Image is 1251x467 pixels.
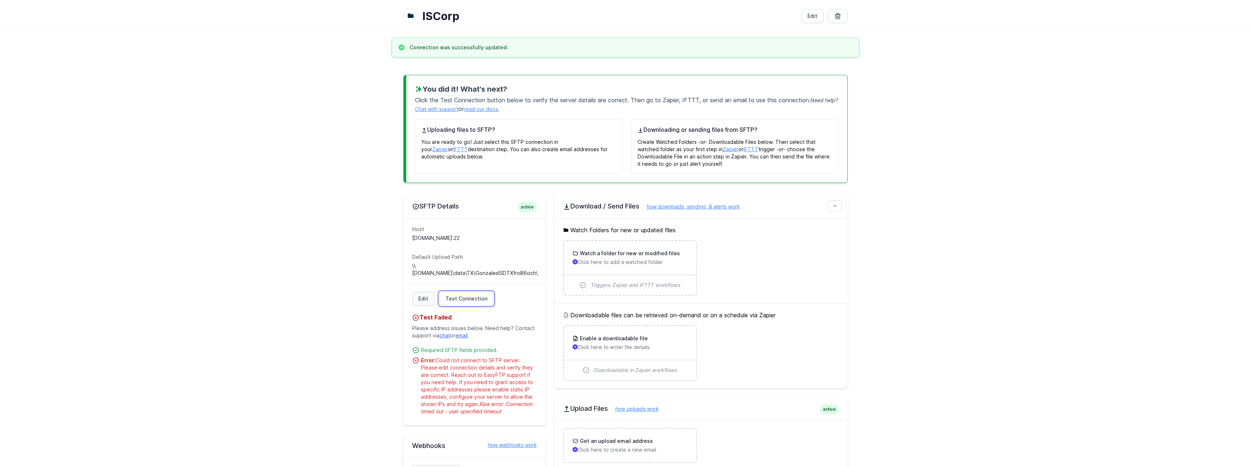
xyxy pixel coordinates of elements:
[638,134,833,168] p: Create Watched Folders -or- Downloadable Files below. Then select that watched folder as your fir...
[455,332,468,338] a: email
[563,202,839,211] h2: Download / Send Files
[591,282,681,289] span: Triggers Zapier and IFTTT workflows
[421,357,537,415] div: Could not connect to SFTP server. Please edit connection details and verify they are correct. Rea...
[412,202,537,211] h2: SFTP Details
[412,322,537,342] p: Please address issues below. Need help? Contact support via or .
[412,313,537,322] h4: Test Failed
[810,97,838,103] span: Need help?
[744,146,758,152] a: IFTTT
[801,9,824,23] a: Edit
[412,226,537,233] dt: Host
[594,367,677,374] span: Downloadable in Zapier workflows
[440,332,450,338] a: chat
[518,202,537,212] span: active
[573,446,687,453] p: Click here to create a new email
[421,357,436,363] strong: Error:
[415,84,839,94] h3: You did it! What's next?
[578,250,680,257] h3: Watch a folder for new or modified files
[563,226,839,234] h5: Watch Folders for new or updated files
[564,429,696,462] a: Get an upload email address Click here to create a new email
[638,125,833,134] h4: Downloading or sending files from SFTP?
[412,234,537,242] dd: [DOMAIN_NAME]:22
[445,295,487,302] span: Test Connection
[421,134,616,160] p: You are ready to go! Just select this SFTP connection in your or destination step. You can also c...
[415,106,458,112] a: Chat with support
[421,347,537,354] div: Required SFTP fields provided.
[412,262,537,277] dd: \\[DOMAIN_NAME]\data\TX\GonzalesISDTXfroB6och\
[563,404,839,413] h2: Upload Files
[578,335,648,342] h3: Enable a downloadable file
[438,95,487,105] span: Test Connection
[415,94,839,113] p: Click the button below to verify the server details are correct. Then go to Zapier, IFTTT, or sen...
[464,106,498,112] a: read our docs
[421,125,616,134] h4: Uploading files to SFTP?
[723,146,738,152] a: Zapier
[639,203,740,210] a: how downloads, sending, & alerts work
[564,241,696,295] a: Watch a folder for new or modified files Click here to add a watched folder Triggers Zapier and I...
[564,326,696,380] a: Enable a downloadable file Click here to enter file details Downloadable in Zapier workflows
[412,292,434,306] a: Edit
[439,292,494,306] a: Test Connection
[573,259,687,266] p: Click here to add a watched folder
[412,253,537,261] dt: Default Upload Path
[453,146,468,152] a: IFTTT
[480,441,537,449] a: how webhooks work
[422,9,795,23] h1: ISCorp
[563,311,839,319] h5: Downloadable files can be retrieved on-demand or on a schedule via Zapier
[608,406,659,412] a: how uploads work
[432,146,448,152] a: Zapier
[820,404,839,414] span: active
[573,344,687,351] p: Click here to enter file details
[1214,430,1242,458] iframe: Drift Widget Chat Controller
[578,437,653,445] h3: Get an upload email address
[410,44,508,51] h3: Connection was successfully updated.
[412,441,537,450] h2: Webhooks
